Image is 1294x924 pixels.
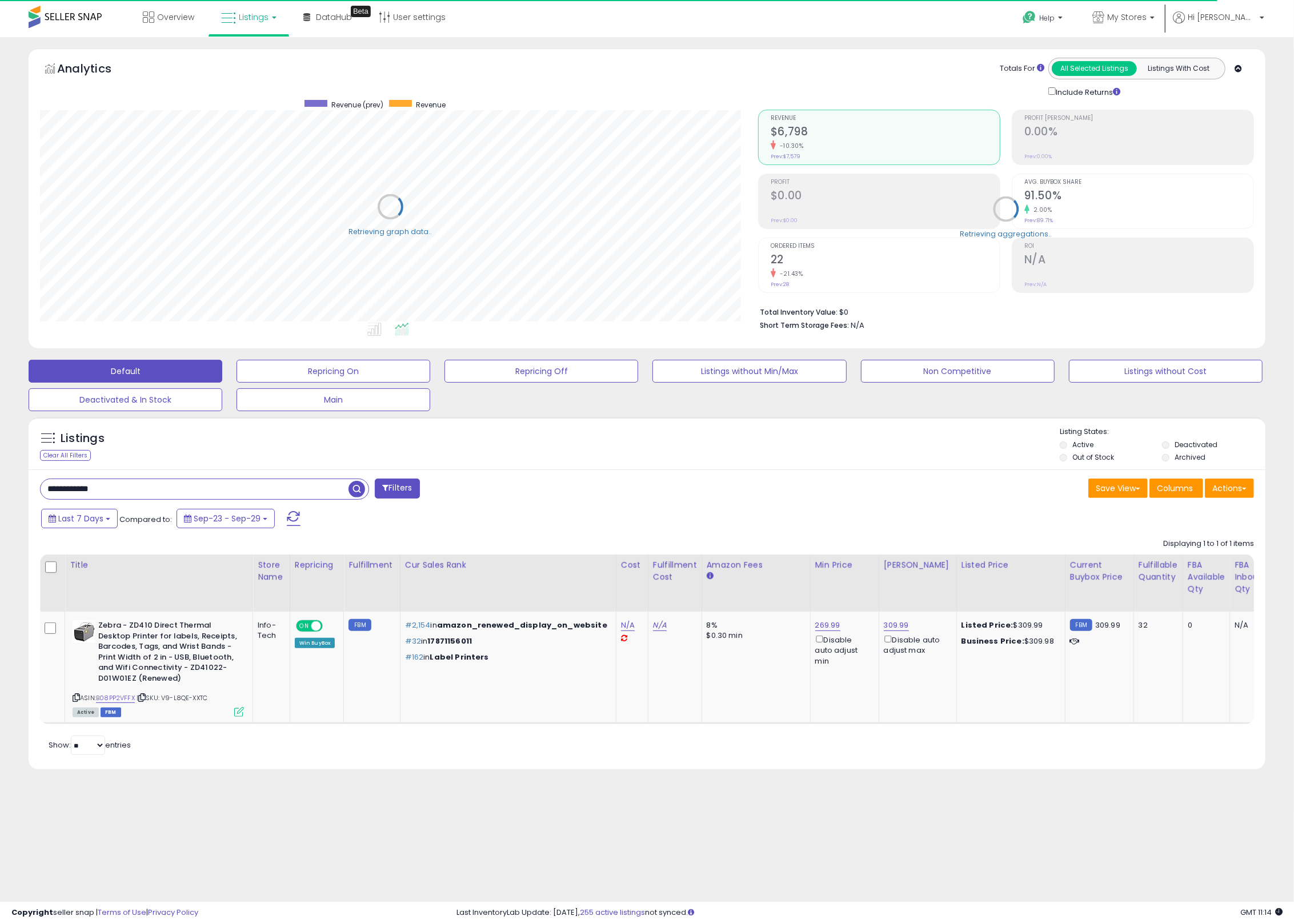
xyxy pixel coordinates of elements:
[405,636,607,646] p: in
[1188,620,1221,630] div: 0
[1107,11,1147,23] span: My Stores
[1139,620,1174,630] div: 32
[707,571,714,581] small: Amazon Fees.
[1188,559,1225,595] div: FBA Available Qty
[960,228,1052,239] div: Retrieving aggregations..
[1175,452,1205,462] label: Archived
[815,633,870,666] div: Disable auto adjust min
[1235,620,1265,630] div: N/A
[1022,10,1036,25] i: Get Help
[73,620,244,716] div: ASIN:
[1088,479,1148,498] button: Save View
[430,652,489,662] span: Label Printers
[321,621,339,631] span: OFF
[98,620,237,686] b: Zebra - ZD410 Direct Thermal Desktop Printer for labels, Receipts, Barcodes, Tags, and Wrist Band...
[962,636,1024,646] b: Business Price:
[405,620,431,630] span: #2,154
[405,652,424,662] span: #162
[405,652,607,662] p: in
[96,693,135,703] a: B08PP2VFFX
[1070,559,1129,583] div: Current Buybox Price
[1013,2,1074,37] a: Help
[1039,13,1055,23] span: Help
[653,559,697,583] div: Fulfillment Cost
[621,620,635,631] a: N/A
[61,431,105,447] h5: Listings
[1157,483,1193,494] span: Columns
[316,11,352,23] span: DataHub
[1149,479,1203,498] button: Columns
[101,708,121,717] span: FBM
[237,360,430,383] button: Repricing On
[1052,61,1137,76] button: All Selected Listings
[348,559,395,571] div: Fulfillment
[194,513,261,524] span: Sep-23 - Sep-29
[437,620,607,630] span: amazon_renewed_display_on_website
[29,360,222,383] button: Default
[1069,360,1263,383] button: Listings without Cost
[1060,427,1265,437] p: Listing States:
[258,620,281,641] div: Info-Tech
[405,620,607,630] p: in
[405,559,611,571] div: Cur Sales Rank
[137,693,207,702] span: | SKU: V9-L8QE-XXTC
[652,360,846,383] button: Listings without Min/Max
[1072,452,1114,462] label: Out of Stock
[1163,539,1254,549] div: Displaying 1 to 1 of 1 items
[707,630,802,641] div: $0.30 min
[884,620,909,631] a: 309.99
[1136,61,1221,76] button: Listings With Cost
[351,6,371,17] div: Tooltip anchor
[29,388,222,411] button: Deactivated & In Stock
[621,559,643,571] div: Cost
[73,620,95,643] img: 41zzOMnf22L._SL40_.jpg
[962,636,1056,646] div: $309.98
[815,620,840,631] a: 269.99
[1139,559,1178,583] div: Fulfillable Quantity
[297,621,311,631] span: ON
[1173,11,1264,37] a: Hi [PERSON_NAME]
[295,559,339,571] div: Repricing
[295,638,335,648] div: Win BuyBox
[237,388,430,411] button: Main
[73,708,99,717] span: All listings currently available for purchase on Amazon
[444,360,638,383] button: Repricing Off
[41,509,118,528] button: Last 7 Days
[1072,440,1093,449] label: Active
[49,740,131,750] span: Show: entries
[962,559,1060,571] div: Listed Price
[119,514,172,525] span: Compared to:
[157,11,194,23] span: Overview
[177,509,275,528] button: Sep-23 - Sep-29
[707,620,802,630] div: 8%
[349,226,432,236] div: Retrieving graph data..
[707,559,806,571] div: Amazon Fees
[1095,620,1120,630] span: 309.99
[1205,479,1254,498] button: Actions
[348,619,371,631] small: FBM
[1188,11,1256,23] span: Hi [PERSON_NAME]
[375,479,419,499] button: Filters
[1175,440,1217,449] label: Deactivated
[405,636,421,646] span: #32
[58,513,103,524] span: Last 7 Days
[653,620,667,631] a: N/A
[861,360,1055,383] button: Non Competitive
[239,11,269,23] span: Listings
[884,633,948,656] div: Disable auto adjust max
[427,636,472,646] span: 17871156011
[1070,619,1092,631] small: FBM
[962,620,1013,630] b: Listed Price:
[1000,63,1044,74] div: Totals For
[962,620,1056,630] div: $309.99
[57,61,134,79] h5: Analytics
[884,559,952,571] div: [PERSON_NAME]
[1040,85,1134,98] div: Include Returns
[40,450,91,461] div: Clear All Filters
[258,559,285,583] div: Store Name
[70,559,248,571] div: Title
[815,559,874,571] div: Min Price
[1235,559,1269,595] div: FBA inbound Qty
